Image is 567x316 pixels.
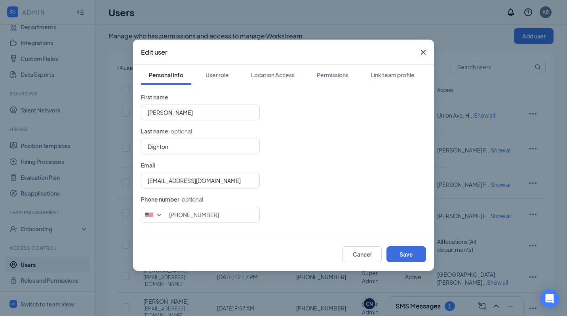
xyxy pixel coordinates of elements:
[141,196,179,203] span: Phone number
[168,128,192,135] span: · optional
[141,207,167,222] div: United States: +1
[205,71,229,79] div: User role
[540,289,559,308] div: Open Intercom Messenger
[342,246,382,262] button: Cancel
[317,71,348,79] div: Permissions
[251,71,295,79] div: Location Access
[141,128,168,135] span: Last name
[149,71,183,79] div: Personal Info
[413,40,434,65] button: Close
[141,48,167,57] h3: Edit user
[371,71,415,79] div: Link team profile
[141,162,155,169] span: Email
[419,48,428,57] svg: Cross
[141,93,168,101] span: First name
[386,246,426,262] button: Save
[179,196,203,203] span: · optional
